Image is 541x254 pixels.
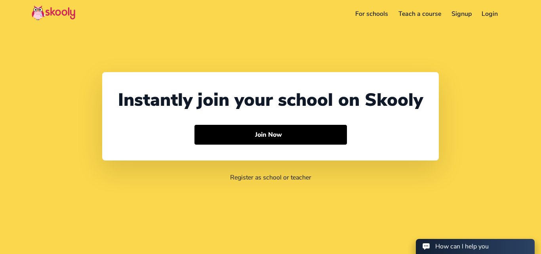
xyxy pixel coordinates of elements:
a: Login [476,8,503,20]
img: Skooly [32,5,75,21]
a: Register as school or teacher [230,173,311,182]
a: Teach a course [393,8,446,20]
button: Join Now [194,125,347,145]
a: Signup [446,8,477,20]
a: For schools [351,8,394,20]
div: Instantly join your school on Skooly [118,88,423,112]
